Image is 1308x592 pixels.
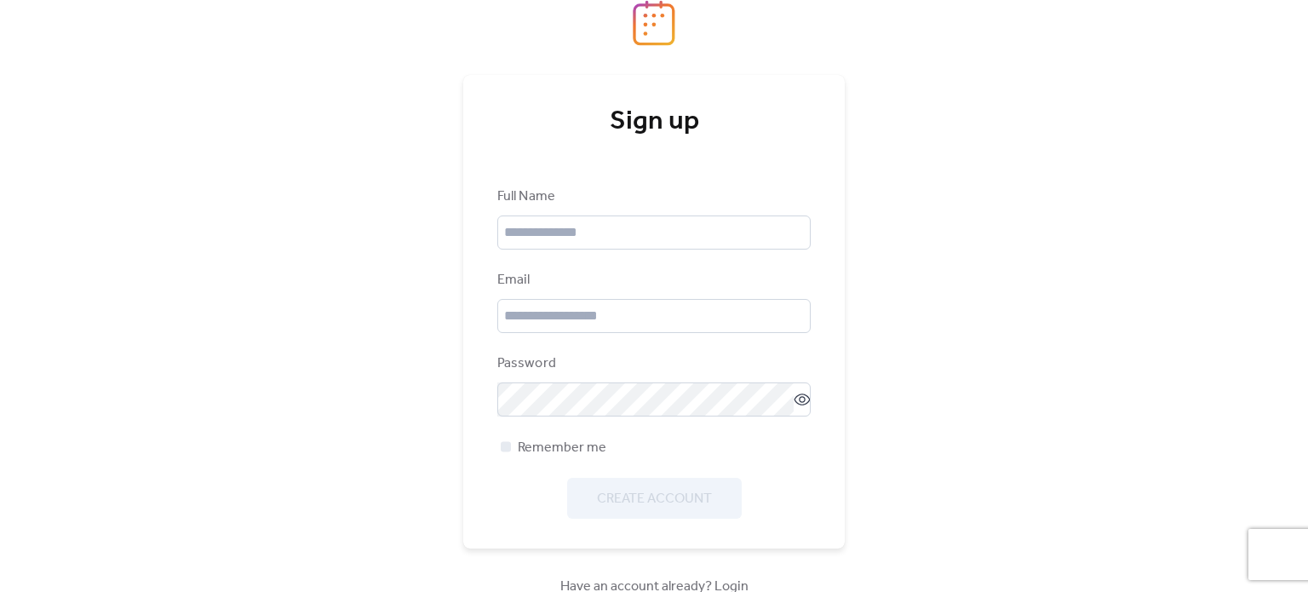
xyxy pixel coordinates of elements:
div: Email [497,270,807,290]
div: Sign up [497,105,811,139]
div: Full Name [497,187,807,207]
div: Password [497,353,807,374]
span: Remember me [518,438,606,458]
